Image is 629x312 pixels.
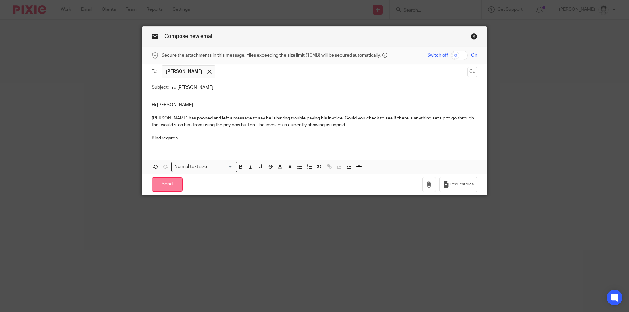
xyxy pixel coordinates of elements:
p: Kind regards [152,135,477,141]
input: Search for option [209,163,233,170]
span: Secure the attachments in this message. Files exceeding the size limit (10MB) will be secured aut... [162,52,381,59]
span: [PERSON_NAME] [166,68,202,75]
a: Close this dialog window [471,33,477,42]
span: Switch off [427,52,448,59]
label: Subject: [152,84,169,91]
label: To: [152,68,159,75]
button: Request files [439,177,477,192]
p: Hi [PERSON_NAME] [152,102,477,108]
span: On [471,52,477,59]
span: Normal text size [173,163,209,170]
span: Compose new email [164,34,214,39]
input: Send [152,177,183,192]
p: [PERSON_NAME] has phoned and left a message to say he is having trouble paying his invoice. Could... [152,115,477,128]
button: Cc [467,67,477,77]
div: Search for option [171,162,237,172]
span: Request files [450,182,474,187]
